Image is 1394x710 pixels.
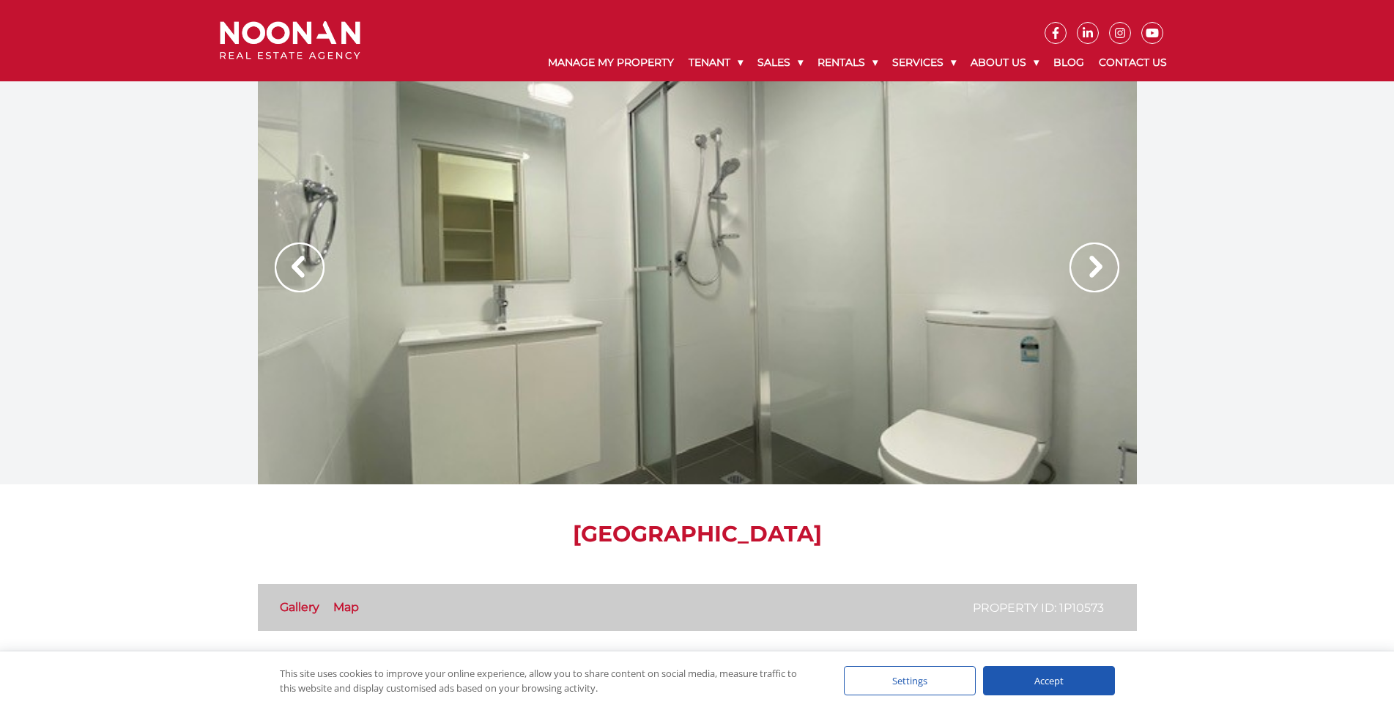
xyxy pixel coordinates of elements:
[810,44,885,81] a: Rentals
[1069,243,1119,292] img: Arrow slider
[885,44,963,81] a: Services
[750,44,810,81] a: Sales
[681,44,750,81] a: Tenant
[220,21,360,60] img: Noonan Real Estate Agency
[844,666,976,695] div: Settings
[1046,44,1091,81] a: Blog
[973,599,1104,617] p: Property ID: 1P10573
[963,44,1046,81] a: About Us
[333,600,359,614] a: Map
[258,521,1137,547] h1: [GEOGRAPHIC_DATA]
[280,666,815,695] div: This site uses cookies to improve your online experience, allow you to share content on social me...
[983,666,1115,695] div: Accept
[275,243,325,292] img: Arrow slider
[280,600,319,614] a: Gallery
[541,44,681,81] a: Manage My Property
[1091,44,1174,81] a: Contact Us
